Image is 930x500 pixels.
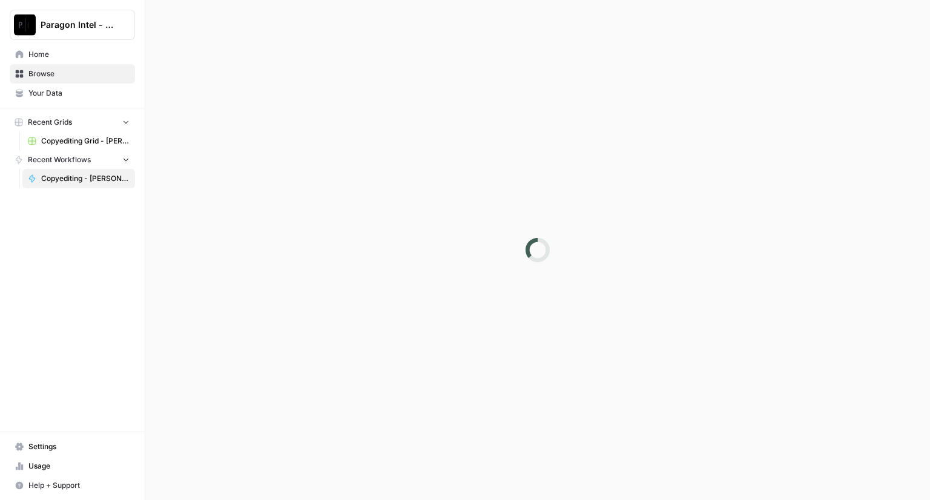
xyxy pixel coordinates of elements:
span: Copyediting - [PERSON_NAME] [41,173,130,184]
a: Browse [10,64,135,84]
span: Settings [28,441,130,452]
a: Usage [10,456,135,476]
a: Copyediting - [PERSON_NAME] [22,169,135,188]
button: Recent Grids [10,113,135,131]
span: Paragon Intel - Copyediting [41,19,114,31]
button: Help + Support [10,476,135,495]
a: Your Data [10,84,135,103]
span: Copyediting Grid - [PERSON_NAME] [41,136,130,146]
span: Recent Grids [28,117,72,128]
img: Paragon Intel - Copyediting Logo [14,14,36,36]
span: Usage [28,461,130,472]
span: Browse [28,68,130,79]
button: Recent Workflows [10,151,135,169]
a: Home [10,45,135,64]
a: Settings [10,437,135,456]
span: Your Data [28,88,130,99]
span: Home [28,49,130,60]
button: Workspace: Paragon Intel - Copyediting [10,10,135,40]
span: Recent Workflows [28,154,91,165]
a: Copyediting Grid - [PERSON_NAME] [22,131,135,151]
span: Help + Support [28,480,130,491]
